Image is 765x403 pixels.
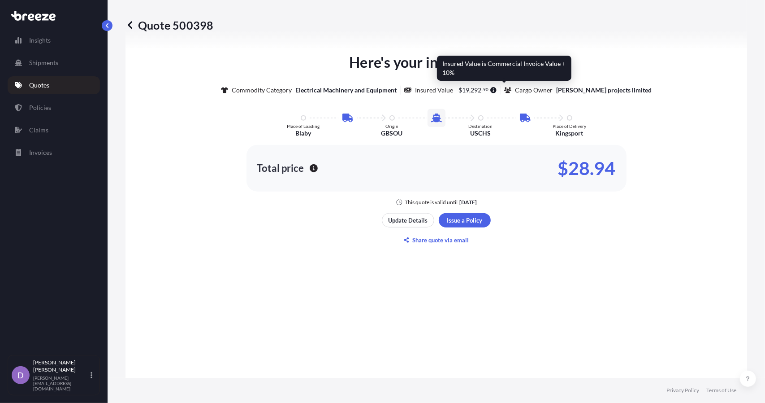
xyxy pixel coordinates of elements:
p: This quote is valid until [405,199,458,206]
p: Quote 500398 [125,18,213,32]
p: GBSOU [381,129,403,138]
p: $28.94 [558,161,616,175]
button: Share quote via email [382,233,491,247]
span: D [17,371,24,380]
p: Kingsport [556,129,583,138]
span: . [482,88,483,91]
p: Issue a Policy [447,216,483,225]
span: 292 [471,87,481,93]
p: Here's your insurance offer [349,52,523,73]
p: [PERSON_NAME][EMAIL_ADDRESS][DOMAIN_NAME] [33,375,89,391]
a: Insights [8,31,100,49]
p: Place of Loading [287,123,320,129]
a: Policies [8,99,100,117]
a: Privacy Policy [666,387,699,394]
p: Update Details [389,216,428,225]
p: [PERSON_NAME] [PERSON_NAME] [33,359,89,373]
p: Quotes [29,81,49,90]
p: Shipments [29,58,58,67]
p: Insured Value [415,86,453,95]
p: Commodity Category [232,86,292,95]
p: Claims [29,126,48,135]
p: Origin [385,123,398,129]
p: [DATE] [459,199,477,206]
p: Place of Delivery [553,123,586,129]
p: [PERSON_NAME] projects limited [556,86,652,95]
p: Share quote via email [413,236,469,245]
p: Destination [469,123,493,129]
button: Issue a Policy [439,213,491,228]
p: Electrical Machinery and Equipment [295,86,397,95]
p: Total price [257,164,304,173]
p: Policies [29,103,51,112]
span: Insured Value is Commercial Invoice Value + 10% [442,59,566,77]
a: Shipments [8,54,100,72]
a: Quotes [8,76,100,94]
p: Cargo Owner [515,86,553,95]
a: Invoices [8,144,100,162]
p: USCHS [471,129,491,138]
a: Terms of Use [706,387,736,394]
span: 19 [462,87,469,93]
button: Update Details [382,213,434,228]
p: Blaby [295,129,311,138]
span: , [469,87,471,93]
p: Invoices [29,148,52,157]
span: 90 [483,88,488,91]
p: Insights [29,36,51,45]
span: $ [458,87,462,93]
a: Claims [8,121,100,139]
